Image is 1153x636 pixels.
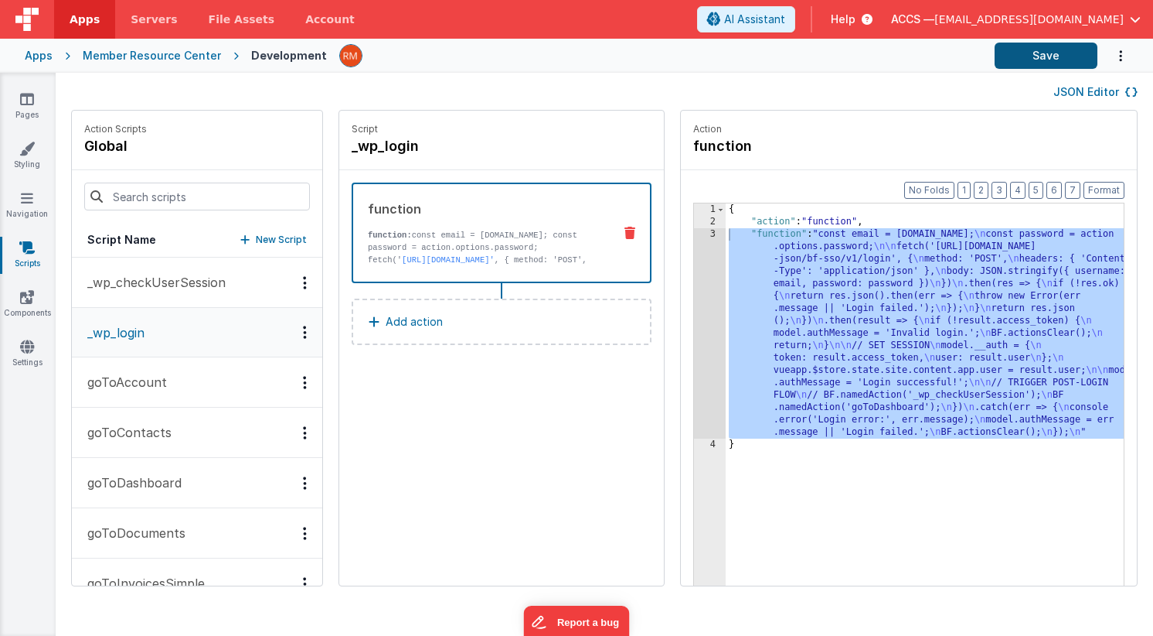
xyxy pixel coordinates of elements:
[991,182,1007,199] button: 3
[251,48,327,63] div: Development
[83,48,221,63] div: Member Resource Center
[694,439,726,451] div: 4
[974,182,988,199] button: 2
[78,373,167,392] p: goToAccount
[294,577,316,590] div: Options
[1097,40,1128,72] button: Options
[78,423,172,442] p: goToContacts
[697,6,795,32] button: AI Assistant
[209,12,275,27] span: File Assets
[240,232,307,248] button: New Script
[352,123,651,135] p: Script
[294,326,316,339] div: Options
[368,254,600,378] p: fetch(' , { method: 'POST', headers: { 'Content-Type': 'application/json' }, body: JSON.stringify...
[368,200,600,218] div: function
[904,182,954,199] button: No Folds
[1083,182,1124,199] button: Format
[693,135,925,157] h4: function
[78,323,145,342] p: _wp_login
[25,48,53,63] div: Apps
[694,228,726,439] div: 3
[402,255,495,265] a: [URL][DOMAIN_NAME]'
[294,376,316,389] div: Options
[72,357,322,408] button: goToAccount
[84,183,310,210] input: Search scripts
[957,182,971,199] button: 1
[831,12,855,27] span: Help
[352,135,583,157] h4: _wp_login
[294,276,316,289] div: Options
[694,203,726,216] div: 1
[78,474,182,492] p: goToDashboard
[72,559,322,609] button: goToInvoicesSimple
[294,527,316,540] div: Options
[78,524,185,542] p: goToDocuments
[72,458,322,508] button: goToDashboard
[891,12,1141,27] button: ACCS — [EMAIL_ADDRESS][DOMAIN_NAME]
[368,231,412,240] strong: function:
[1053,84,1138,100] button: JSON Editor
[694,216,726,228] div: 2
[72,508,322,559] button: goToDocuments
[352,299,651,345] button: Add action
[294,426,316,439] div: Options
[1029,182,1043,199] button: 5
[87,232,156,248] h5: Script Name
[72,408,322,458] button: goToContacts
[294,477,316,490] div: Options
[131,12,177,27] span: Servers
[72,308,322,357] button: _wp_login
[368,229,600,254] p: const email = [DOMAIN_NAME]; const password = action.options.password;
[256,232,307,248] p: New Script
[78,574,205,593] p: goToInvoicesSimple
[84,123,147,135] p: Action Scripts
[693,123,1124,135] p: Action
[891,12,934,27] span: ACCS —
[1065,182,1080,199] button: 7
[724,12,785,27] span: AI Assistant
[1010,182,1025,199] button: 4
[78,273,226,292] p: _wp_checkUserSession
[386,313,443,331] p: Add action
[84,135,147,157] h4: global
[72,258,322,308] button: _wp_checkUserSession
[1046,182,1062,199] button: 6
[340,45,362,67] img: 1e10b08f9103151d1000344c2f9be56b
[934,12,1124,27] span: [EMAIL_ADDRESS][DOMAIN_NAME]
[995,43,1097,69] button: Save
[70,12,100,27] span: Apps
